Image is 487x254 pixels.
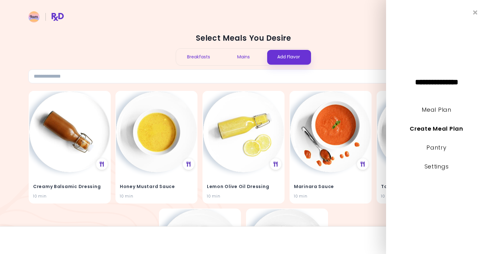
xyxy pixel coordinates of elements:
[96,158,107,170] div: See Meal Plan
[207,182,280,192] h4: Lemon Olive Oil Dressing
[294,193,367,199] div: 10 min
[33,193,106,199] div: 10 min
[28,11,64,22] img: RxDiet
[120,182,193,192] h4: Honey Mustard Sauce
[266,49,311,65] div: Add Flavor
[120,193,193,199] div: 10 min
[425,162,449,170] a: Settings
[28,33,459,43] h2: Select Meals You Desire
[381,182,454,192] h4: Tahini Sauce
[426,144,446,151] a: Pantry
[176,49,221,65] div: Breakfasts
[294,182,367,192] h4: Marinara Sauce
[221,49,266,65] div: Mains
[422,106,451,114] a: Meal Plan
[207,193,280,199] div: 10 min
[183,158,194,170] div: See Meal Plan
[33,182,106,192] h4: Creamy Balsamic Dressing
[473,9,478,15] i: Close
[381,193,454,199] div: 10 min
[410,125,463,133] a: Create Meal Plan
[270,158,281,170] div: See Meal Plan
[357,158,368,170] div: See Meal Plan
